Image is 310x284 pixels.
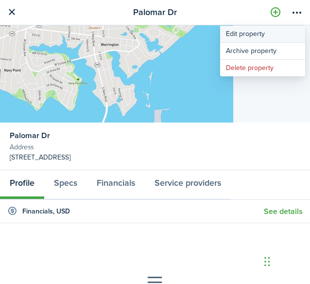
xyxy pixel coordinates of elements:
a: Edit property [220,26,305,42]
h3: Palomar Dr [10,130,50,142]
div: [STREET_ADDRESS] [10,152,300,162]
a: See details [264,207,303,216]
button: Open menu [289,4,305,21]
h2: Palomar Dr [133,6,177,19]
small: Address [10,142,300,152]
h4: Financials , USD [22,206,70,216]
button: Delete property [220,60,305,76]
a: Financials [87,170,145,199]
button: Archive property [220,43,305,59]
a: Back [3,4,20,21]
iframe: Chat Widget [261,237,310,284]
a: Service providers [145,170,231,199]
div: Drag [264,247,270,276]
a: Add unit [267,4,284,21]
a: Specs [44,170,87,199]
